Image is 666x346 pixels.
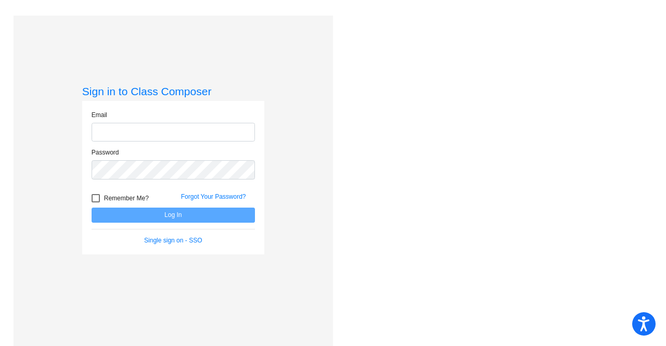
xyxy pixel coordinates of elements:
[104,192,149,204] span: Remember Me?
[92,110,107,120] label: Email
[82,85,264,98] h3: Sign in to Class Composer
[181,193,246,200] a: Forgot Your Password?
[144,237,202,244] a: Single sign on - SSO
[92,148,119,157] label: Password
[92,208,255,223] button: Log In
